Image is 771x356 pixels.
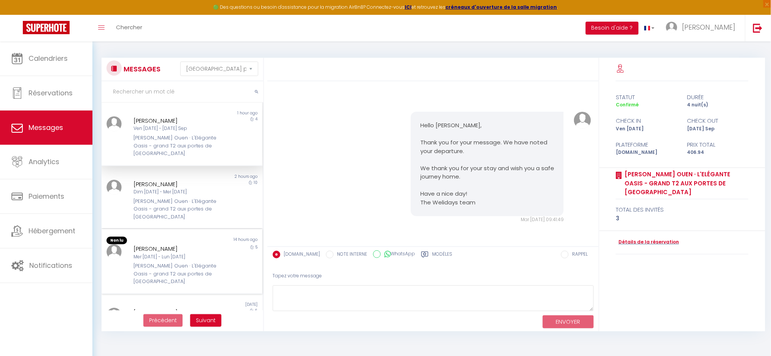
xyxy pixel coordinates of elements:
div: Tapez votre message [273,267,594,285]
div: [PERSON_NAME] Ouen · L'Elégante Oasis - grand T2 aux portes de [GEOGRAPHIC_DATA] [134,198,218,221]
span: [PERSON_NAME] [682,22,736,32]
div: Plateforme [611,140,682,149]
button: Previous [143,314,183,327]
img: ... [574,112,591,129]
label: RAPPEL [569,251,588,259]
div: 2 hours ago [182,174,263,180]
button: ENVOYER [543,315,594,329]
a: ... [PERSON_NAME] [660,15,745,41]
img: ... [107,308,122,323]
div: 4 nuit(s) [682,101,754,109]
span: Précédent [149,316,177,324]
label: WhatsApp [381,250,415,259]
span: Calendriers [29,54,68,63]
label: [DOMAIN_NAME] [280,251,320,259]
div: Dim [DATE] - Mer [DATE] [134,188,218,196]
div: check in [611,116,682,125]
div: Ven [DATE] - [DATE] Sep [134,125,218,132]
div: Ven [DATE] [611,125,682,133]
span: Notifications [29,261,72,270]
div: [DOMAIN_NAME] [611,149,682,156]
div: [DATE] Sep [682,125,754,133]
span: Hébergement [29,226,75,236]
span: Messages [29,123,63,132]
button: Next [190,314,221,327]
div: Mar [DATE] 09:41:49 [411,216,564,223]
span: Chercher [116,23,142,31]
h3: MESSAGES [122,60,161,78]
input: Rechercher un mot clé [102,81,263,103]
img: ... [107,180,122,195]
span: 5 [255,244,258,250]
span: Confirmé [616,101,639,108]
span: Non lu [107,237,127,244]
div: [PERSON_NAME] [134,244,218,253]
a: Détails de la réservation [616,239,679,246]
button: Besoin d'aide ? [586,22,639,35]
span: 10 [254,180,258,185]
div: [PERSON_NAME] [134,308,218,317]
img: logout [753,23,763,33]
div: 406.94 [682,149,754,156]
img: ... [107,244,122,259]
pre: Hello [PERSON_NAME], Thank you for your message. We have noted your departure. We thank you for y... [420,121,554,207]
div: durée [682,93,754,102]
a: ICI [405,4,412,10]
span: Analytics [29,157,59,166]
div: check out [682,116,754,125]
label: Modèles [432,251,453,260]
div: [PERSON_NAME] [134,116,218,125]
a: Chercher [110,15,148,41]
label: NOTE INTERNE [334,251,367,259]
a: [PERSON_NAME] Ouen · L'Elégante Oasis - grand T2 aux portes de [GEOGRAPHIC_DATA] [622,170,749,197]
button: Ouvrir le widget de chat LiveChat [6,3,29,26]
div: Prix total [682,140,754,149]
span: Suivant [196,316,216,324]
div: 1 hour ago [182,110,263,116]
span: Réservations [29,88,73,98]
a: créneaux d'ouverture de la salle migration [445,4,557,10]
div: [DATE] [182,302,263,308]
div: statut [611,93,682,102]
span: 6 [255,308,258,313]
span: Paiements [29,191,64,201]
div: [PERSON_NAME] [134,180,218,189]
div: Mer [DATE] - Lun [DATE] [134,253,218,261]
div: [PERSON_NAME] Ouen · L'Elégante Oasis - grand T2 aux portes de [GEOGRAPHIC_DATA] [134,262,218,285]
div: 3 [616,214,749,223]
div: 14 hours ago [182,237,263,244]
img: ... [107,116,122,131]
img: Super Booking [23,21,70,34]
span: 4 [255,116,258,122]
img: ... [666,22,677,33]
div: [PERSON_NAME] Ouen · L'Elégante Oasis - grand T2 aux portes de [GEOGRAPHIC_DATA] [134,134,218,157]
div: total des invités [616,205,749,214]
